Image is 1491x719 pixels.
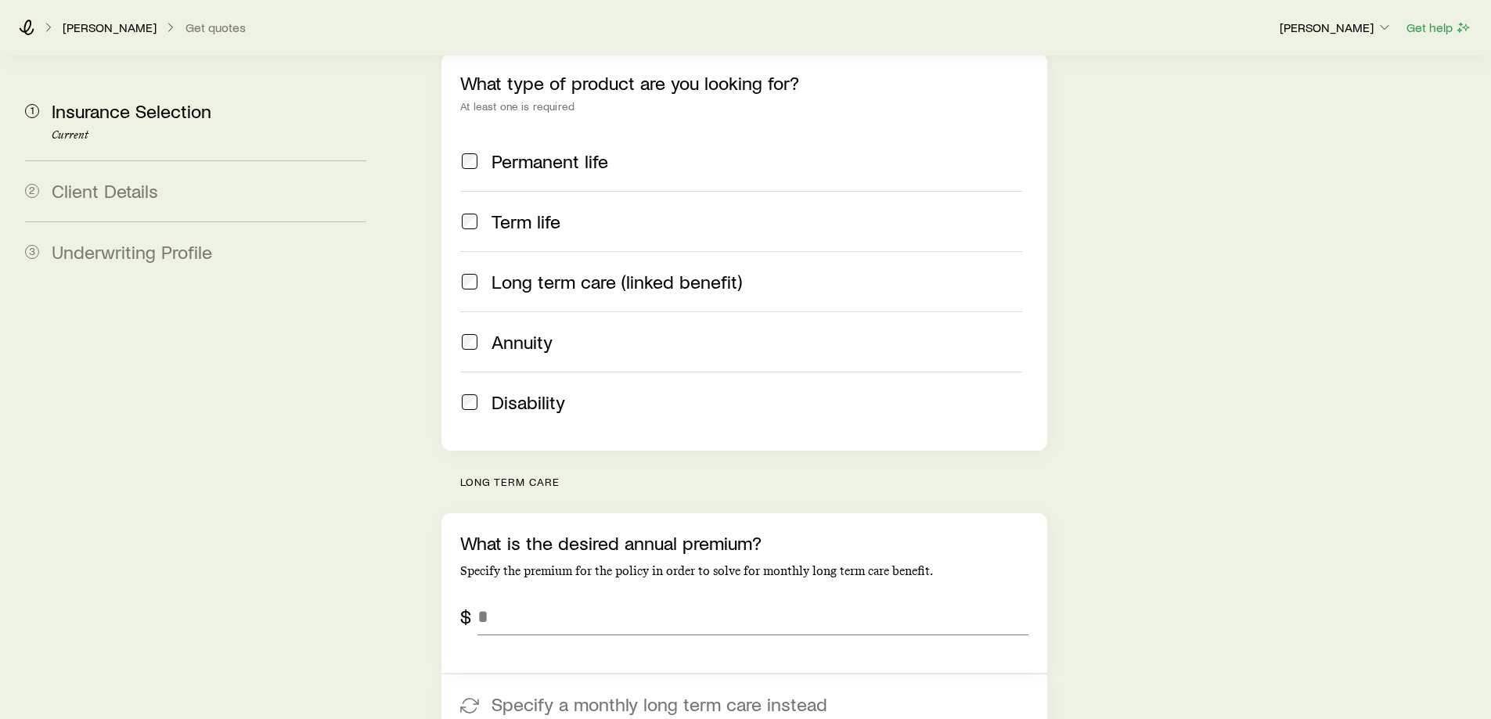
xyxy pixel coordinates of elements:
[462,214,477,229] input: Term life
[25,245,39,259] span: 3
[460,563,1028,579] p: Specify the premium for the policy in order to solve for monthly long term care benefit.
[460,476,1046,488] p: Long term care
[492,210,560,232] span: Term life
[52,99,211,122] span: Insurance Selection
[492,391,565,413] span: Disability
[52,129,366,142] p: Current
[462,394,477,410] input: Disability
[1280,20,1392,35] p: [PERSON_NAME]
[460,72,1028,94] p: What type of product are you looking for?
[52,179,158,202] span: Client Details
[63,20,157,35] p: [PERSON_NAME]
[460,532,1028,554] p: What is the desired annual premium?
[25,184,39,198] span: 2
[462,153,477,169] input: Permanent life
[462,334,477,350] input: Annuity
[1406,19,1472,37] button: Get help
[25,104,39,118] span: 1
[492,150,608,172] span: Permanent life
[460,606,471,627] div: $
[492,271,742,293] span: Long term care (linked benefit)
[462,274,477,289] input: Long term care (linked benefit)
[492,331,553,353] span: Annuity
[52,240,212,263] span: Underwriting Profile
[185,20,247,35] button: Get quotes
[460,100,1028,113] div: At least one is required
[1279,19,1393,38] button: [PERSON_NAME]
